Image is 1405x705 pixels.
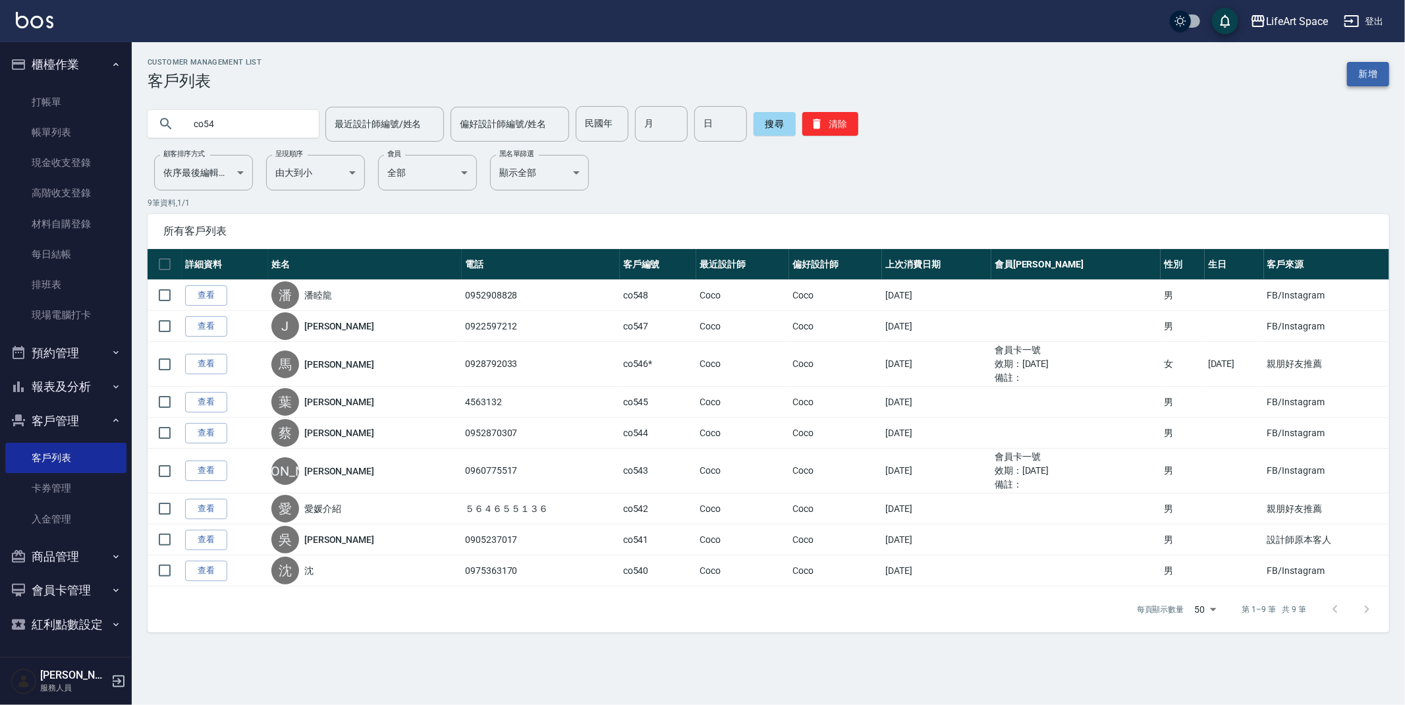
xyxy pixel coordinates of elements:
[304,465,374,478] a: [PERSON_NAME]
[5,504,126,534] a: 入金管理
[696,342,789,387] td: Coco
[995,478,1157,492] ul: 備註：
[40,669,107,682] h5: [PERSON_NAME]
[1161,249,1205,280] th: 性別
[5,370,126,404] button: 報表及分析
[789,524,882,555] td: Coco
[304,289,332,302] a: 潘睦龍
[5,269,126,300] a: 排班表
[148,58,262,67] h2: Customer Management List
[696,418,789,449] td: Coco
[5,443,126,473] a: 客戶列表
[5,336,126,370] button: 預約管理
[620,524,696,555] td: co541
[789,280,882,311] td: Coco
[1264,387,1389,418] td: FB/Instagram
[1205,342,1264,387] td: [DATE]
[462,555,620,586] td: 0975363170
[271,281,299,309] div: 潘
[882,493,991,524] td: [DATE]
[1264,493,1389,524] td: 親朋好友推薦
[185,561,227,581] a: 查看
[789,555,882,586] td: Coco
[163,149,205,159] label: 顧客排序方式
[185,461,227,481] a: 查看
[271,351,299,378] div: 馬
[620,387,696,418] td: co545
[462,418,620,449] td: 0952870307
[387,149,401,159] label: 會員
[1338,9,1389,34] button: 登出
[1161,418,1205,449] td: 男
[1190,592,1221,627] div: 50
[490,155,589,190] div: 顯示全部
[882,387,991,418] td: [DATE]
[620,555,696,586] td: co540
[1264,342,1389,387] td: 親朋好友推薦
[185,530,227,550] a: 查看
[789,249,882,280] th: 偏好設計師
[882,311,991,342] td: [DATE]
[1161,524,1205,555] td: 男
[1245,8,1333,35] button: LifeArt Space
[304,564,314,577] a: 沈
[789,418,882,449] td: Coco
[882,418,991,449] td: [DATE]
[789,342,882,387] td: Coco
[995,450,1157,464] ul: 會員卡一號
[1205,249,1264,280] th: 生日
[1137,604,1184,615] p: 每頁顯示數量
[1161,280,1205,311] td: 男
[696,524,789,555] td: Coco
[154,155,253,190] div: 依序最後編輯時間
[620,280,696,311] td: co548
[1161,311,1205,342] td: 男
[185,392,227,412] a: 查看
[882,449,991,493] td: [DATE]
[696,311,789,342] td: Coco
[882,342,991,387] td: [DATE]
[185,316,227,337] a: 查看
[696,280,789,311] td: Coco
[696,449,789,493] td: Coco
[275,149,303,159] label: 呈現順序
[304,395,374,409] a: [PERSON_NAME]
[462,493,620,524] td: ５６４６５５１３６
[882,524,991,555] td: [DATE]
[1212,8,1238,34] button: save
[271,557,299,584] div: 沈
[882,555,991,586] td: [DATE]
[462,449,620,493] td: 0960775517
[462,280,620,311] td: 0952908828
[1347,62,1389,86] a: 新增
[184,106,308,142] input: 搜尋關鍵字
[40,682,107,694] p: 服務人員
[462,524,620,555] td: 0905237017
[5,209,126,239] a: 材料自購登錄
[182,249,268,280] th: 詳細資料
[1161,555,1205,586] td: 男
[5,607,126,642] button: 紅利點數設定
[148,72,262,90] h3: 客戶列表
[882,249,991,280] th: 上次消費日期
[304,502,341,515] a: 愛媛介紹
[16,12,53,28] img: Logo
[378,155,477,190] div: 全部
[271,388,299,416] div: 葉
[620,418,696,449] td: co544
[620,249,696,280] th: 客戶編號
[5,178,126,208] a: 高階收支登錄
[995,343,1157,357] ul: 會員卡一號
[1161,493,1205,524] td: 男
[991,249,1161,280] th: 會員[PERSON_NAME]
[185,354,227,374] a: 查看
[462,342,620,387] td: 0928792033
[1264,555,1389,586] td: FB/Instagram
[1242,604,1306,615] p: 第 1–9 筆 共 9 筆
[995,371,1157,385] ul: 備註：
[11,668,37,694] img: Person
[462,311,620,342] td: 0922597212
[789,311,882,342] td: Coco
[696,555,789,586] td: Coco
[271,312,299,340] div: J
